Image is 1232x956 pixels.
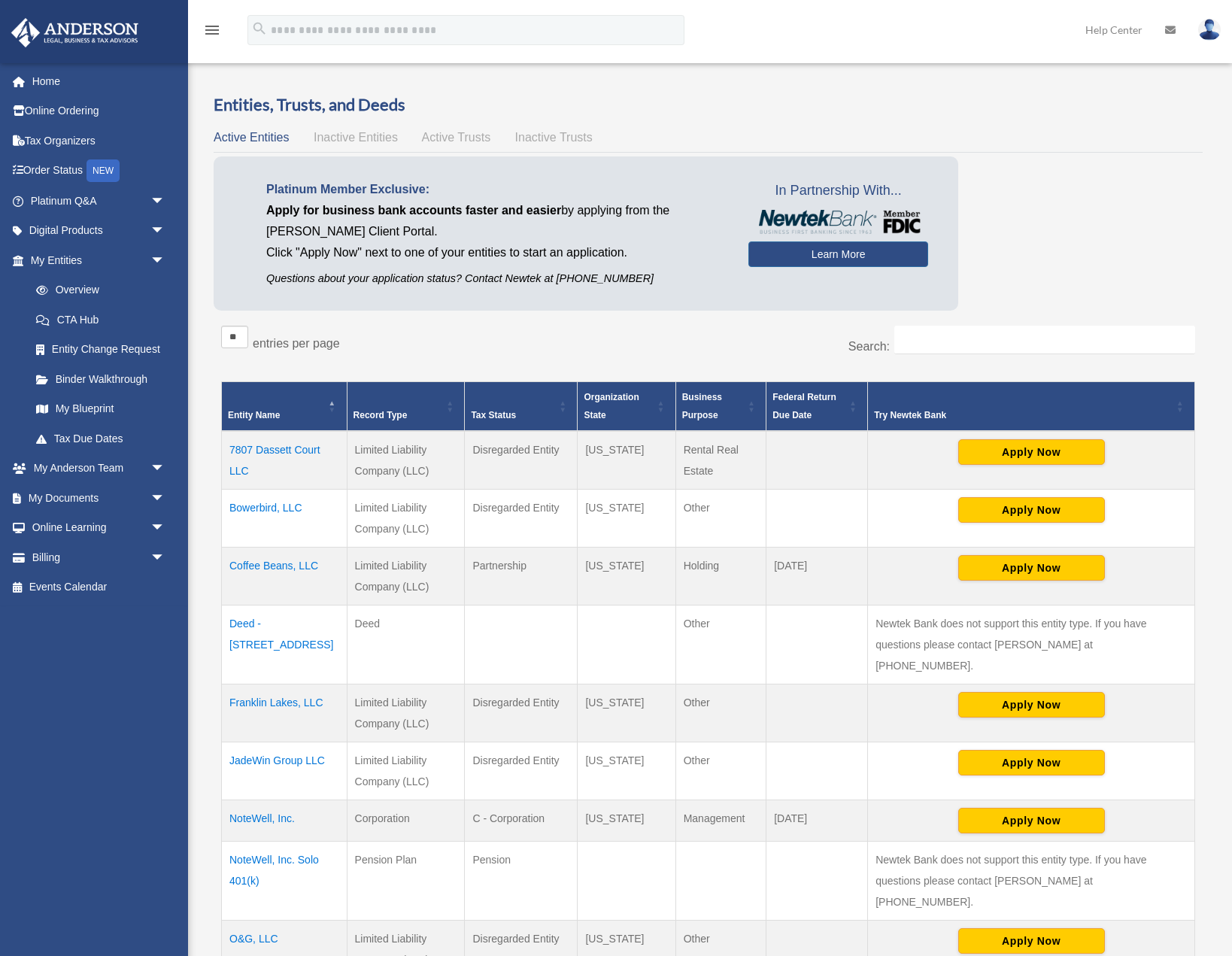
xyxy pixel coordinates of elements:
label: entries per page [253,337,340,350]
a: Learn More [748,241,928,267]
td: [US_STATE] [578,489,675,547]
a: Online Learningarrow_drop_down [11,513,188,543]
td: JadeWin Group LLC [222,742,347,800]
td: Management [675,800,766,841]
th: Entity Name: Activate to invert sorting [222,381,347,431]
a: menu [203,26,221,39]
span: Business Purpose [682,392,722,420]
td: Partnership [465,547,578,605]
td: Disregarded Entity [465,742,578,800]
i: search [251,20,268,37]
button: Apply Now [958,692,1105,718]
span: arrow_drop_down [150,454,181,484]
td: NoteWell, Inc. [222,800,347,841]
td: Other [675,742,766,800]
a: My Entitiesarrow_drop_down [11,245,181,275]
a: Billingarrow_drop_down [11,542,188,572]
a: Events Calendar [11,572,188,602]
span: Organization State [584,392,639,420]
td: NoteWell, Inc. Solo 401(k) [222,841,347,920]
td: Limited Liability Company (LLC) [347,489,465,547]
td: Other [675,605,766,684]
button: Apply Now [958,555,1105,581]
label: Search: [848,340,890,353]
td: Disregarded Entity [465,489,578,547]
td: Coffee Beans, LLC [222,547,347,605]
td: Disregarded Entity [465,431,578,490]
a: Binder Walkthrough [21,364,181,394]
td: 7807 Dassett Court LLC [222,431,347,490]
a: Entity Change Request [21,335,181,365]
span: arrow_drop_down [150,483,181,514]
span: arrow_drop_down [150,216,181,247]
td: [US_STATE] [578,800,675,841]
div: NEW [86,159,120,182]
th: Business Purpose: Activate to sort [675,381,766,431]
span: arrow_drop_down [150,245,181,276]
span: Entity Name [228,410,280,420]
td: Franklin Lakes, LLC [222,684,347,742]
span: Inactive Trusts [515,131,593,144]
th: Organization State: Activate to sort [578,381,675,431]
td: Holding [675,547,766,605]
button: Apply Now [958,497,1105,523]
th: Record Type: Activate to sort [347,381,465,431]
button: Apply Now [958,750,1105,775]
p: Platinum Member Exclusive: [266,179,726,200]
td: [US_STATE] [578,684,675,742]
td: Limited Liability Company (LLC) [347,742,465,800]
td: Deed [347,605,465,684]
span: arrow_drop_down [150,542,181,573]
span: Active Entities [214,131,289,144]
a: Order StatusNEW [11,156,188,187]
td: Deed - [STREET_ADDRESS] [222,605,347,684]
span: Apply for business bank accounts faster and easier [266,204,561,217]
td: Rental Real Estate [675,431,766,490]
td: Limited Liability Company (LLC) [347,431,465,490]
span: Tax Status [471,410,516,420]
button: Apply Now [958,439,1105,465]
span: Federal Return Due Date [772,392,836,420]
button: Apply Now [958,808,1105,833]
button: Apply Now [958,928,1105,954]
td: Pension Plan [347,841,465,920]
a: Tax Organizers [11,126,188,156]
a: Home [11,66,188,96]
td: [US_STATE] [578,547,675,605]
p: Questions about your application status? Contact Newtek at [PHONE_NUMBER] [266,269,726,288]
td: Disregarded Entity [465,684,578,742]
a: Overview [21,275,173,305]
p: Click "Apply Now" next to one of your entities to start an application. [266,242,726,263]
td: Newtek Bank does not support this entity type. If you have questions please contact [PERSON_NAME]... [868,841,1195,920]
th: Federal Return Due Date: Activate to sort [766,381,868,431]
i: menu [203,21,221,39]
span: Active Trusts [422,131,491,144]
a: My Blueprint [21,394,181,424]
a: Platinum Q&Aarrow_drop_down [11,186,188,216]
td: [DATE] [766,547,868,605]
td: [US_STATE] [578,431,675,490]
span: Record Type [354,410,408,420]
a: Digital Productsarrow_drop_down [11,216,188,246]
span: arrow_drop_down [150,513,181,544]
td: C - Corporation [465,800,578,841]
div: Try Newtek Bank [874,406,1172,424]
a: My Anderson Teamarrow_drop_down [11,454,188,484]
a: Online Ordering [11,96,188,126]
td: Limited Liability Company (LLC) [347,684,465,742]
img: User Pic [1198,19,1221,41]
img: Anderson Advisors Platinum Portal [7,18,143,47]
a: Tax Due Dates [21,423,181,454]
td: [DATE] [766,800,868,841]
td: Bowerbird, LLC [222,489,347,547]
td: Corporation [347,800,465,841]
span: In Partnership With... [748,179,928,203]
td: Other [675,489,766,547]
th: Try Newtek Bank : Activate to sort [868,381,1195,431]
th: Tax Status: Activate to sort [465,381,578,431]
a: CTA Hub [21,305,181,335]
img: NewtekBankLogoSM.png [756,210,921,234]
h3: Entities, Trusts, and Deeds [214,93,1203,117]
span: Inactive Entities [314,131,398,144]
